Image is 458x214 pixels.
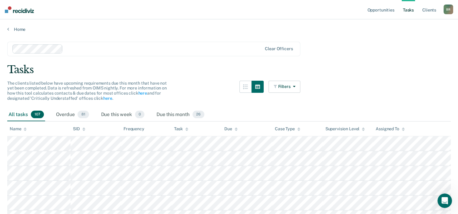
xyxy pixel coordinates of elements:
[124,126,144,131] div: Frequency
[193,111,204,118] span: 26
[325,126,365,131] div: Supervision Level
[10,126,27,131] div: Name
[269,81,301,93] button: Filters
[443,5,453,14] button: BR
[73,126,85,131] div: SID
[100,108,146,122] div: Due this week0
[7,63,451,76] div: Tasks
[77,111,89,118] span: 81
[31,111,44,118] span: 107
[138,91,147,96] a: here
[135,111,144,118] span: 0
[437,193,452,208] iframe: Intercom live chat
[376,126,404,131] div: Assigned To
[7,81,167,101] span: The clients listed below have upcoming requirements due this month that have not yet been complet...
[174,126,188,131] div: Task
[55,108,90,122] div: Overdue81
[155,108,206,122] div: Due this month26
[103,96,112,101] a: here
[7,27,451,32] a: Home
[7,108,45,122] div: All tasks107
[443,5,453,14] div: B R
[224,126,238,131] div: Due
[265,46,293,51] div: Clear officers
[5,6,34,13] img: Recidiviz
[275,126,300,131] div: Case Type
